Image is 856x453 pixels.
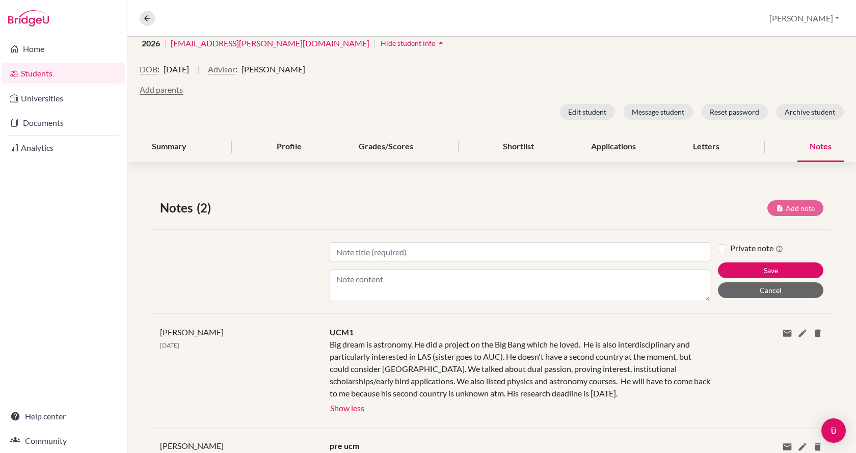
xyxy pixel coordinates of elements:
span: [PERSON_NAME] [160,441,224,450]
button: Edit student [559,104,615,120]
div: Letters [681,132,732,162]
button: Archive student [776,104,844,120]
button: Show less [330,399,365,415]
label: Private note [730,242,783,254]
div: Applications [579,132,648,162]
input: Note title (required) [330,242,710,261]
button: DOB [140,63,157,75]
span: [PERSON_NAME] [242,63,305,75]
a: Help center [2,406,125,427]
button: Hide student infoarrow_drop_up [380,35,446,51]
a: [EMAIL_ADDRESS][PERSON_NAME][DOMAIN_NAME] [171,37,369,49]
a: Universities [2,88,125,109]
span: Hide student info [381,39,436,47]
button: Advisor [208,63,235,75]
span: | [373,37,376,49]
span: (2) [197,199,215,217]
span: | [164,37,167,49]
div: Big dream is astronomy. He did a project on the Big Bang which he loved. He is also interdiscipli... [330,338,710,399]
button: [PERSON_NAME] [765,9,844,28]
button: Reset password [701,104,768,120]
div: Shortlist [491,132,546,162]
button: Add parents [140,84,183,96]
div: Open Intercom Messenger [821,418,846,443]
button: Cancel [718,282,823,298]
span: [DATE] [164,63,189,75]
span: [DATE] [160,341,179,349]
a: Home [2,39,125,59]
a: Community [2,431,125,451]
span: | [197,63,200,84]
span: 2026 [142,37,160,49]
span: : [157,63,159,75]
span: Notes [160,199,197,217]
i: arrow_drop_up [436,38,446,48]
a: Students [2,63,125,84]
button: Save [718,262,823,278]
button: Add note [767,200,823,216]
span: pre ucm [330,441,359,450]
div: Notes [797,132,844,162]
button: Message student [623,104,693,120]
span: [PERSON_NAME] [160,327,224,337]
a: Analytics [2,138,125,158]
div: Profile [264,132,314,162]
a: Documents [2,113,125,133]
span: : [235,63,237,75]
img: Bridge-U [8,10,49,26]
span: UCM1 [330,327,354,337]
div: Grades/Scores [346,132,425,162]
div: Summary [140,132,199,162]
